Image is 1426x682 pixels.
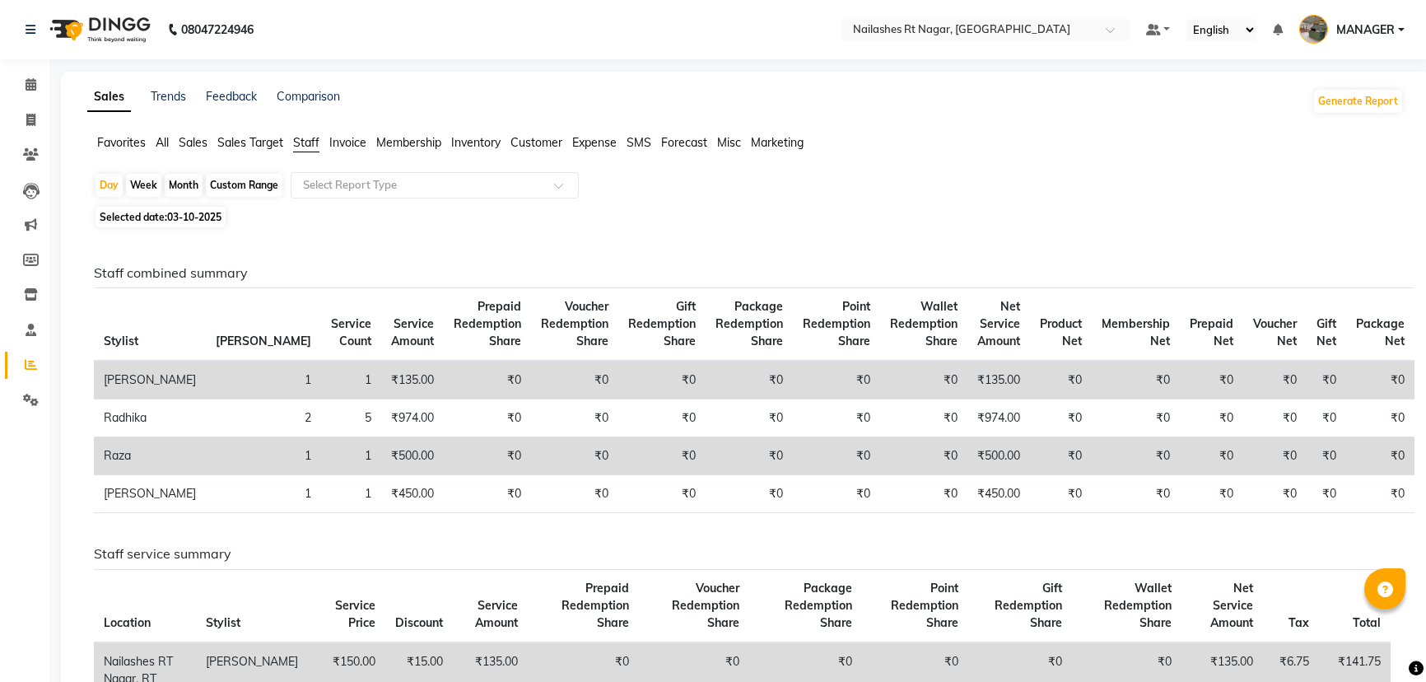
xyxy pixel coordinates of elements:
[206,615,240,630] span: Stylist
[321,475,381,513] td: 1
[967,475,1030,513] td: ₹450.00
[1346,399,1414,437] td: ₹0
[1307,437,1346,475] td: ₹0
[995,581,1062,630] span: Gift Redemption Share
[618,475,706,513] td: ₹0
[880,437,967,475] td: ₹0
[706,437,793,475] td: ₹0
[1346,361,1414,399] td: ₹0
[531,437,618,475] td: ₹0
[206,361,321,399] td: 1
[94,546,1391,562] h6: Staff service summary
[277,89,340,104] a: Comparison
[510,135,562,150] span: Customer
[1289,615,1309,630] span: Tax
[97,135,146,150] span: Favorites
[618,437,706,475] td: ₹0
[1180,361,1243,399] td: ₹0
[1180,437,1243,475] td: ₹0
[1180,399,1243,437] td: ₹0
[1307,399,1346,437] td: ₹0
[1336,21,1395,39] span: MANAGER
[165,174,203,197] div: Month
[715,299,783,348] span: Package Redemption Share
[1190,316,1233,348] span: Prepaid Net
[1210,581,1253,630] span: Net Service Amount
[618,361,706,399] td: ₹0
[803,299,870,348] span: Point Redemption Share
[1092,399,1180,437] td: ₹0
[87,82,131,112] a: Sales
[104,615,151,630] span: Location
[1243,361,1307,399] td: ₹0
[1357,616,1410,666] iframe: chat widget
[706,399,793,437] td: ₹0
[793,437,880,475] td: ₹0
[42,7,155,53] img: logo
[717,135,741,150] span: Misc
[1253,316,1297,348] span: Voucher Net
[206,174,282,197] div: Custom Range
[531,475,618,513] td: ₹0
[1307,361,1346,399] td: ₹0
[1092,437,1180,475] td: ₹0
[335,598,375,630] span: Service Price
[706,361,793,399] td: ₹0
[94,361,206,399] td: [PERSON_NAME]
[1030,399,1092,437] td: ₹0
[1243,475,1307,513] td: ₹0
[672,581,739,630] span: Voucher Redemption Share
[618,399,706,437] td: ₹0
[785,581,852,630] span: Package Redemption Share
[96,174,123,197] div: Day
[381,399,444,437] td: ₹974.00
[977,299,1020,348] span: Net Service Amount
[206,475,321,513] td: 1
[376,135,441,150] span: Membership
[475,598,518,630] span: Service Amount
[1346,475,1414,513] td: ₹0
[181,7,254,53] b: 08047224946
[627,135,651,150] span: SMS
[1030,361,1092,399] td: ₹0
[967,399,1030,437] td: ₹974.00
[531,361,618,399] td: ₹0
[381,361,444,399] td: ₹135.00
[156,135,169,150] span: All
[751,135,804,150] span: Marketing
[321,437,381,475] td: 1
[1299,15,1328,44] img: MANAGER
[94,437,206,475] td: Raza
[126,174,161,197] div: Week
[94,399,206,437] td: Radhika
[661,135,707,150] span: Forecast
[1030,437,1092,475] td: ₹0
[880,361,967,399] td: ₹0
[628,299,696,348] span: Gift Redemption Share
[216,334,311,348] span: [PERSON_NAME]
[96,207,226,227] span: Selected date:
[444,361,531,399] td: ₹0
[293,135,319,150] span: Staff
[1307,475,1346,513] td: ₹0
[706,475,793,513] td: ₹0
[395,615,443,630] span: Discount
[391,316,434,348] span: Service Amount
[1316,316,1336,348] span: Gift Net
[1243,399,1307,437] td: ₹0
[151,89,186,104] a: Trends
[880,399,967,437] td: ₹0
[94,475,206,513] td: [PERSON_NAME]
[321,399,381,437] td: 5
[444,399,531,437] td: ₹0
[329,135,366,150] span: Invoice
[381,475,444,513] td: ₹450.00
[562,581,629,630] span: Prepaid Redemption Share
[880,475,967,513] td: ₹0
[1092,475,1180,513] td: ₹0
[890,299,958,348] span: Wallet Redemption Share
[531,399,618,437] td: ₹0
[104,334,138,348] span: Stylist
[1030,475,1092,513] td: ₹0
[206,89,257,104] a: Feedback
